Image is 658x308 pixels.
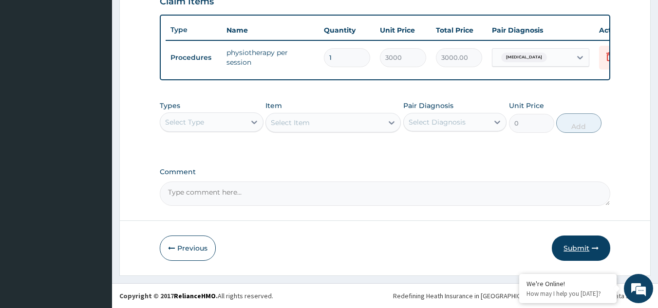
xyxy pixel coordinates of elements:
div: Redefining Heath Insurance in [GEOGRAPHIC_DATA] using Telemedicine and Data Science! [393,291,651,301]
th: Name [222,20,319,40]
img: d_794563401_company_1708531726252_794563401 [18,49,39,73]
label: Unit Price [509,101,544,110]
th: Unit Price [375,20,431,40]
footer: All rights reserved. [112,283,658,308]
th: Pair Diagnosis [487,20,594,40]
th: Quantity [319,20,375,40]
th: Type [166,21,222,39]
label: Types [160,102,180,110]
p: How may I help you today? [526,290,609,298]
a: RelianceHMO [174,291,216,300]
label: Pair Diagnosis [403,101,453,110]
th: Total Price [431,20,487,40]
div: Chat with us now [51,54,164,67]
div: Minimize live chat window [160,5,183,28]
span: [MEDICAL_DATA] [501,53,547,62]
div: Select Type [165,117,204,127]
td: Procedures [166,49,222,67]
label: Item [265,101,282,110]
strong: Copyright © 2017 . [119,291,218,300]
div: We're Online! [526,279,609,288]
div: Select Diagnosis [409,117,466,127]
label: Comment [160,168,611,176]
button: Submit [552,236,610,261]
textarea: Type your message and hit 'Enter' [5,205,186,239]
button: Add [556,113,602,133]
span: We're online! [56,92,134,190]
button: Previous [160,236,216,261]
th: Actions [594,20,643,40]
td: physiotherapy per session [222,43,319,72]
